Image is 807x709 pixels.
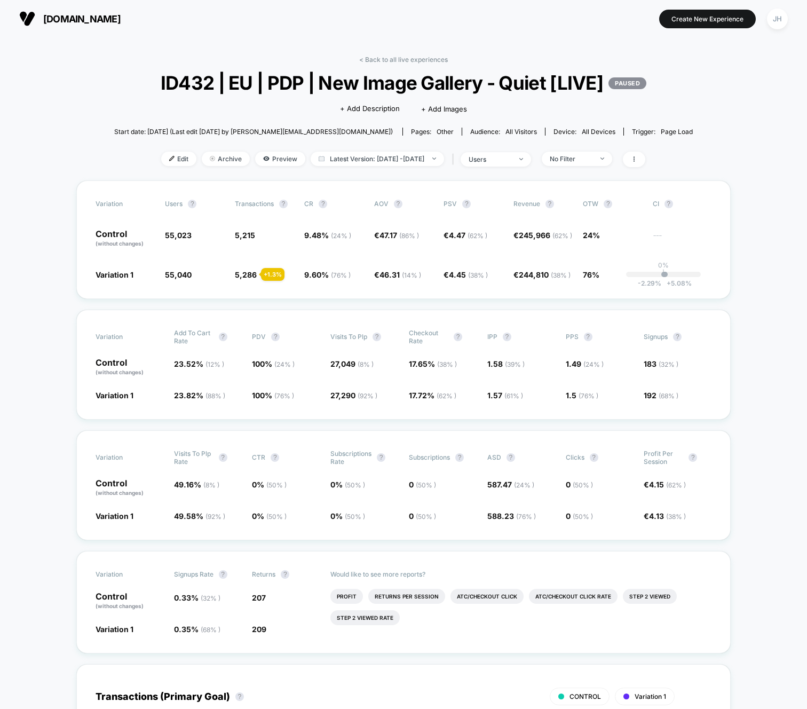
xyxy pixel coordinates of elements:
span: € [513,231,572,240]
button: ? [545,200,554,208]
p: | [662,269,664,277]
span: ( 38 % ) [468,271,488,279]
span: Variation 1 [635,692,666,700]
span: Variation [96,450,154,466]
span: all devices [582,128,615,136]
button: [DOMAIN_NAME] [16,10,124,27]
span: AOV [374,200,389,208]
div: Audience: [470,128,537,136]
span: Signups [644,333,668,341]
button: ? [673,333,682,341]
p: PAUSED [608,77,646,89]
li: Atc/checkout Click [450,589,524,604]
span: 587.47 [487,480,534,489]
span: ( 8 % ) [203,481,219,489]
span: (without changes) [96,490,144,496]
span: ( 24 % ) [583,360,604,368]
span: Latest Version: [DATE] - [DATE] [311,152,444,166]
span: ( 50 % ) [416,513,436,521]
span: € [644,511,686,521]
span: Returns [252,570,275,578]
button: ? [462,200,471,208]
span: 0 [566,480,593,489]
span: 1.58 [487,359,525,368]
span: ( 50 % ) [345,481,365,489]
button: ? [604,200,612,208]
span: 245,966 [519,231,572,240]
span: ( 88 % ) [205,392,225,400]
span: 17.72 % [409,391,456,400]
span: ( 50 % ) [345,513,365,521]
span: Variation [96,200,154,208]
div: + 1.3 % [261,268,284,281]
span: 27,049 [330,359,374,368]
span: 23.82 % [174,391,225,400]
span: Subscriptions Rate [330,450,371,466]
span: ( 38 % ) [666,513,686,521]
span: ( 39 % ) [505,360,525,368]
span: € [644,480,686,489]
span: CR [304,200,313,208]
span: 1.49 [566,359,604,368]
span: Revenue [513,200,540,208]
span: 47.17 [379,231,419,240]
span: 5,215 [235,231,255,240]
span: Checkout Rate [409,329,448,345]
span: 100 % [252,391,294,400]
button: ? [281,570,289,579]
span: Variation 1 [96,511,133,521]
span: 0 % [252,511,287,521]
span: CONTROL [569,692,601,700]
button: ? [219,333,227,341]
span: ( 50 % ) [573,481,593,489]
span: Variation 1 [96,270,133,279]
span: 0 [566,511,593,521]
li: Atc/checkout Click Rate [529,589,618,604]
button: ? [271,453,279,462]
span: Edit [161,152,196,166]
button: ? [503,333,511,341]
span: 192 [644,391,678,400]
button: ? [454,333,462,341]
span: ID432 | EU | PDP | New Image Gallery - Quiet [LIVE] [143,72,663,94]
span: 4.13 [649,511,686,521]
span: 0 [409,480,436,489]
span: IPP [487,333,497,341]
span: 1.57 [487,391,523,400]
div: users [469,155,511,163]
span: € [444,270,488,279]
span: [DOMAIN_NAME] [43,13,121,25]
span: € [374,270,421,279]
span: Profit Per Session [644,450,683,466]
span: ( 50 % ) [573,513,593,521]
img: end [600,157,604,160]
p: Would like to see more reports? [330,570,711,578]
span: Variation 1 [96,391,133,400]
span: Device: [545,128,623,136]
button: ? [373,333,381,341]
button: ? [584,333,592,341]
span: ( 50 % ) [266,513,287,521]
span: 0 % [330,480,365,489]
span: (without changes) [96,369,144,375]
button: ? [377,453,385,462]
span: Variation [96,329,154,345]
img: end [210,156,215,161]
span: Variation 1 [96,625,133,634]
span: 49.58 % [174,511,225,521]
span: 0.33 % [174,593,220,602]
div: JH [767,9,788,29]
span: CI [653,200,711,208]
p: Control [96,479,163,497]
span: All Visitors [505,128,537,136]
span: Archive [202,152,250,166]
button: ? [590,453,598,462]
span: 244,810 [519,270,571,279]
span: ( 14 % ) [402,271,421,279]
span: ( 24 % ) [274,360,295,368]
button: Create New Experience [659,10,756,28]
img: Visually logo [19,11,35,27]
span: + [667,279,671,287]
span: ( 62 % ) [468,232,487,240]
span: ( 86 % ) [399,232,419,240]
